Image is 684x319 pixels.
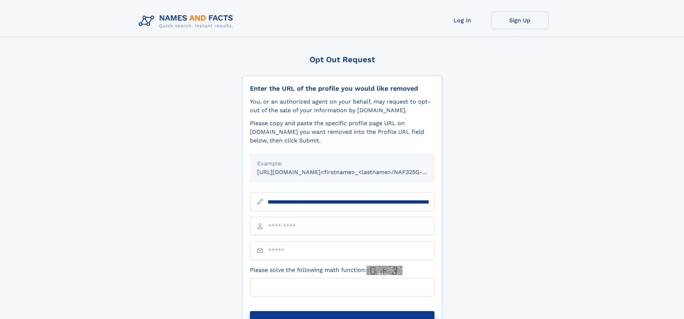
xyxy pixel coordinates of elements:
[242,55,442,64] div: Opt Out Request
[257,159,427,168] div: Example:
[136,12,239,31] img: Logo Names and Facts
[250,97,434,115] div: You, or an authorized agent on your behalf, may request to opt-out of the sale of your informatio...
[250,85,434,92] div: Enter the URL of the profile you would like removed
[434,12,491,29] a: Log In
[250,266,403,275] label: Please solve the following math function:
[491,12,549,29] a: Sign Up
[250,119,434,145] div: Please copy and paste the specific profile page URL on [DOMAIN_NAME] you want removed into the Pr...
[257,169,448,176] small: [URL][DOMAIN_NAME]<firstname>_<lastname>/NAF325G-xxxxxxxx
